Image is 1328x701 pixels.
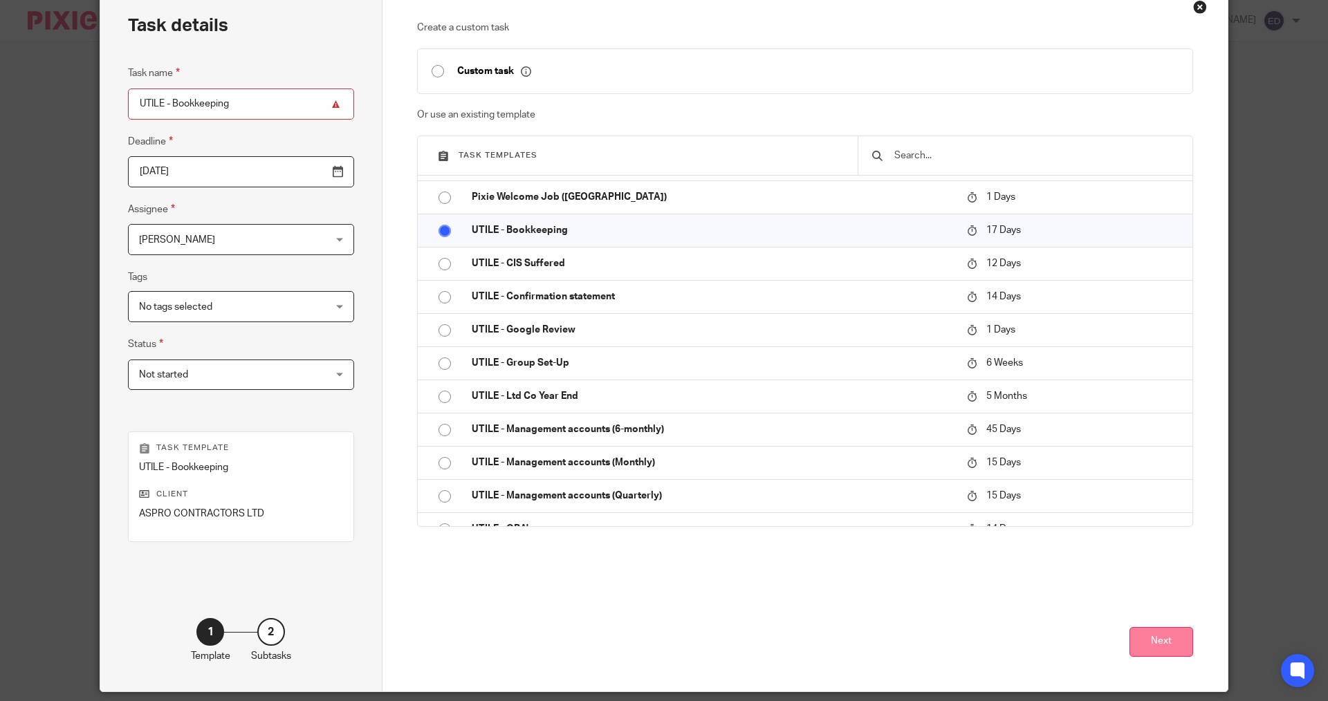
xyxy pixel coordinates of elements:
button: Next [1129,627,1193,657]
span: 6 Weeks [986,358,1023,368]
p: Subtasks [251,649,291,663]
p: UTILE - Confirmation statement [472,290,953,303]
span: 1 Days [986,325,1015,335]
p: UTILE - CIS Suffered [472,256,953,270]
span: 45 Days [986,424,1021,434]
span: 5 Months [986,391,1027,401]
p: UTILE - Management accounts (Monthly) [472,456,953,469]
p: Task template [139,442,343,454]
p: Client [139,489,343,500]
input: Search... [893,148,1179,163]
span: [PERSON_NAME] [139,235,215,245]
p: UTILE - Management accounts (6-monthly) [472,422,953,436]
p: Create a custom task [417,21,1194,35]
p: UTILE - Google Review [472,323,953,337]
p: UTILE - Bookkeeping [139,460,343,474]
label: Status [128,336,163,352]
span: 14 Days [986,524,1021,534]
p: Template [191,649,230,663]
label: Task name [128,65,180,81]
span: No tags selected [139,302,212,312]
p: UTILE - OBA's [472,522,953,536]
label: Tags [128,270,147,284]
span: Task templates [459,151,537,159]
input: Task name [128,88,354,120]
label: Deadline [128,133,173,149]
div: 1 [196,618,224,646]
p: UTILE - Group Set-Up [472,356,953,370]
p: Pixie Welcome Job ([GEOGRAPHIC_DATA]) [472,190,953,204]
p: UTILE - Bookkeeping [472,223,953,237]
input: Use the arrow keys to pick a date [128,156,354,187]
label: Assignee [128,201,175,217]
p: Or use an existing template [417,108,1194,122]
span: 12 Days [986,259,1021,268]
span: 14 Days [986,292,1021,301]
p: UTILE - Management accounts (Quarterly) [472,489,953,503]
span: 15 Days [986,491,1021,501]
span: Not started [139,370,188,380]
span: 1 Days [986,192,1015,202]
span: 17 Days [986,225,1021,235]
div: 2 [257,618,285,646]
p: Custom task [457,65,531,77]
p: UTILE - Ltd Co Year End [472,389,953,403]
p: ASPRO CONTRACTORS LTD [139,507,343,521]
span: 15 Days [986,458,1021,467]
h2: Task details [128,14,228,37]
